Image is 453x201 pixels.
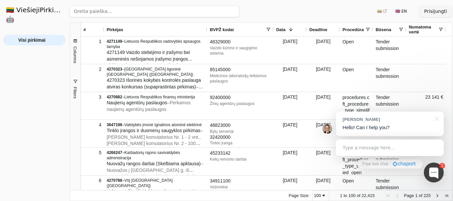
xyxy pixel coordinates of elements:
a: Free live chat· [357,159,422,169]
span: Columns [73,46,78,63]
div: [DATE] [307,120,340,147]
div: [DATE] [274,36,307,64]
div: 85145000 [210,67,271,73]
div: [PERSON_NAME] [343,116,430,123]
span: 4270323 [107,67,122,72]
span: Numatoma vertė [409,25,438,34]
div: 32420000 [210,134,271,141]
span: to [344,193,347,198]
span: Tinklo įrangos ir duomenų saugyklos pirkimas [107,128,201,133]
button: Prisijungti [419,5,452,17]
div: 92400000 [210,94,271,101]
div: 1 [439,163,445,169]
div: Tender submission [373,36,406,64]
span: 3647196 [107,123,122,127]
div: 34911100 [210,178,271,184]
div: 1 [84,37,101,46]
span: of [357,193,360,198]
span: Valstybės įmonė Ignalinos atominė elektrinė [124,123,202,127]
span: – Perkamos naujienų agentūrų paslaugos [107,100,191,112]
span: of [419,193,422,198]
span: [GEOGRAPHIC_DATA] ligoninė [GEOGRAPHIC_DATA] ([GEOGRAPHIC_DATA]) [107,67,193,77]
div: 5 [84,148,101,158]
button: 🇬🇧 EN [391,6,411,17]
div: [DATE] [274,64,307,92]
span: 4271149 [107,39,122,44]
div: – [107,39,205,49]
span: BVPŽ kodai [210,27,234,32]
div: Open [340,64,373,92]
div: 48329000 [210,39,271,45]
span: 4270788 [107,178,122,183]
div: [DATE] [274,120,307,147]
div: 48823000 [210,122,271,129]
div: 39224000 [210,190,271,196]
div: [DATE] [307,64,340,92]
div: Previous Page [395,193,400,198]
div: Page Size [312,190,329,201]
span: 4271149 Vaizdo stebėjimo ir įrašymo bei asmeninės nešiojamos įrašymo įrangos pirkimas (supaprasti... [107,50,193,68]
span: 4270323 Išorinės kokybės kontrolės paslauga atviras konkursas (supaprastintas pirkimas) [107,77,201,89]
div: 6 [84,176,101,185]
span: Deadline [309,27,327,32]
div: First Page [385,193,391,198]
div: – [107,67,205,77]
input: Greita paieška... [70,5,239,17]
div: Medicinos laboratorijų teikiamos paslaugos [210,73,271,84]
img: Jonas [322,124,332,134]
div: Kelių remonto darbai [210,157,271,162]
span: Būsena [376,27,391,32]
span: 4266247 [107,150,122,155]
div: Tinklo įranga [210,140,271,146]
span: 225 [423,193,431,198]
div: Tender submission [373,92,406,120]
span: Filters [73,87,78,98]
div: – [107,178,205,188]
div: [DATE] [307,36,340,64]
span: Visi pirkimai [18,35,45,45]
div: Vaizdo kūrimo ir saugojimo sistema [210,45,271,56]
div: 23 141 € [406,92,446,120]
div: Tender submission [373,64,406,92]
div: 2 [84,65,101,74]
p: Hello! Can I help you? [343,124,437,131]
div: Bylų serveriai [210,129,271,134]
span: Pirkėjas [107,27,123,32]
span: Free live chat [362,161,388,167]
div: – [107,94,205,100]
div: 100 [314,193,321,198]
span: Nuovažų rangos darbai (Skelbiama apklausa) [107,161,201,166]
span: 22,415 [361,193,375,198]
div: Open [340,36,373,64]
div: [DATE] [274,148,307,175]
span: Page [404,193,414,198]
div: – [107,150,205,161]
div: procedures.cft_procedure_type_simplified_open [340,92,373,120]
span: Naujienų agentūrų paslaugos [107,100,167,105]
span: Lietuvos Respublikos finansų ministerija [124,95,195,99]
div: Last Page [444,193,449,198]
span: 4270882 [107,95,122,99]
span: Data [276,27,286,32]
div: 3 [84,92,101,102]
div: [DATE] [274,92,307,120]
div: Page Size: [289,193,310,198]
div: Type a message here... [336,139,444,156]
span: Valymo vežimėliai ir kitos valymo priemonės (10089) [107,189,197,201]
div: 45233142 [210,150,271,157]
strong: .AI [66,6,77,14]
div: – [107,122,205,127]
span: 1 [415,193,418,198]
div: 4 [84,120,101,130]
div: · [390,161,391,167]
span: Lietuvos Respublikos vadovybės apsaugos tarnyba [107,39,201,49]
span: VšĮ [GEOGRAPHIC_DATA] ([GEOGRAPHIC_DATA]) [107,178,173,188]
span: Procedūra [343,27,364,32]
div: procedures.cft_procedure_type_simplified_open [340,148,373,175]
span: Kaišiadorių rajono savivaldybės administracija [107,150,180,160]
span: 100 [348,193,356,198]
div: Next Page [435,193,440,198]
span: 1 [340,193,342,198]
div: [DATE] [307,148,340,175]
div: [DATE] [307,92,340,120]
